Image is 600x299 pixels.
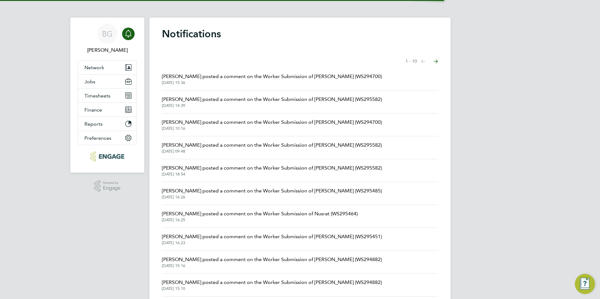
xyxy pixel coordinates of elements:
span: [DATE] 16:23 [162,240,382,245]
span: [PERSON_NAME] posted a comment on the Worker Submission of [PERSON_NAME] (WS295485) [162,187,382,195]
a: [PERSON_NAME] posted a comment on the Worker Submission of [PERSON_NAME] (WS294700)[DATE] 15:36 [162,73,382,85]
button: Timesheets [78,89,137,102]
a: [PERSON_NAME] posted a comment on the Worker Submission of [PERSON_NAME] (WS294882)[DATE] 15:16 [162,256,382,268]
span: [PERSON_NAME] posted a comment on the Worker Submission of [PERSON_NAME] (WS295582) [162,96,382,103]
nav: Select page of notifications list [405,55,438,68]
button: Reports [78,117,137,131]
a: [PERSON_NAME] posted a comment on the Worker Submission of [PERSON_NAME] (WS294700)[DATE] 10:16 [162,118,382,131]
span: Becky Green [78,46,137,54]
span: [PERSON_NAME] posted a comment on the Worker Submission of [PERSON_NAME] (WS294700) [162,118,382,126]
span: [PERSON_NAME] posted a comment on the Worker Submission of [PERSON_NAME] (WS294700) [162,73,382,80]
a: Go to home page [78,151,137,161]
span: [PERSON_NAME] posted a comment on the Worker Submission of [PERSON_NAME] (WS294882) [162,256,382,263]
span: 1 - 10 [405,58,417,65]
button: Jobs [78,75,137,88]
span: [DATE] 09:48 [162,149,382,154]
span: Timesheets [84,93,110,99]
span: Preferences [84,135,111,141]
span: [DATE] 16:26 [162,195,382,200]
a: [PERSON_NAME] posted a comment on the Worker Submission of Nusrat (WS295464)[DATE] 16:25 [162,210,358,223]
span: Jobs [84,79,95,85]
a: BG[PERSON_NAME] [78,24,137,54]
span: Network [84,65,104,71]
span: Reports [84,121,103,127]
span: [PERSON_NAME] posted a comment on the Worker Submission of [PERSON_NAME] (WS295582) [162,164,382,172]
a: [PERSON_NAME] posted a comment on the Worker Submission of [PERSON_NAME] (WS295582)[DATE] 18:54 [162,164,382,177]
span: [DATE] 16:25 [162,218,358,223]
span: [PERSON_NAME] posted a comment on the Worker Submission of [PERSON_NAME] (WS295582) [162,141,382,149]
span: Engage [103,186,121,191]
span: [DATE] 10:16 [162,126,382,131]
button: Network [78,60,137,74]
a: [PERSON_NAME] posted a comment on the Worker Submission of [PERSON_NAME] (WS295582)[DATE] 14:39 [162,96,382,108]
a: [PERSON_NAME] posted a comment on the Worker Submission of [PERSON_NAME] (WS295451)[DATE] 16:23 [162,233,382,245]
button: Preferences [78,131,137,145]
a: [PERSON_NAME] posted a comment on the Worker Submission of [PERSON_NAME] (WS294882)[DATE] 15:10 [162,279,382,291]
span: Powered by [103,180,121,186]
a: [PERSON_NAME] posted a comment on the Worker Submission of [PERSON_NAME] (WS295485)[DATE] 16:26 [162,187,382,200]
button: Engage Resource Center [575,274,595,294]
span: Finance [84,107,102,113]
span: [PERSON_NAME] posted a comment on the Worker Submission of [PERSON_NAME] (WS294882) [162,279,382,286]
h1: Notifications [162,28,438,40]
span: [DATE] 15:36 [162,80,382,85]
span: [DATE] 14:39 [162,103,382,108]
img: carbonrecruitment-logo-retina.png [90,151,124,161]
a: [PERSON_NAME] posted a comment on the Worker Submission of [PERSON_NAME] (WS295582)[DATE] 09:48 [162,141,382,154]
button: Finance [78,103,137,117]
span: [PERSON_NAME] posted a comment on the Worker Submission of Nusrat (WS295464) [162,210,358,218]
span: BG [102,30,113,38]
span: [DATE] 15:10 [162,286,382,291]
a: Powered byEngage [94,180,121,192]
nav: Main navigation [70,18,144,173]
span: [PERSON_NAME] posted a comment on the Worker Submission of [PERSON_NAME] (WS295451) [162,233,382,240]
span: [DATE] 15:16 [162,263,382,268]
span: [DATE] 18:54 [162,172,382,177]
